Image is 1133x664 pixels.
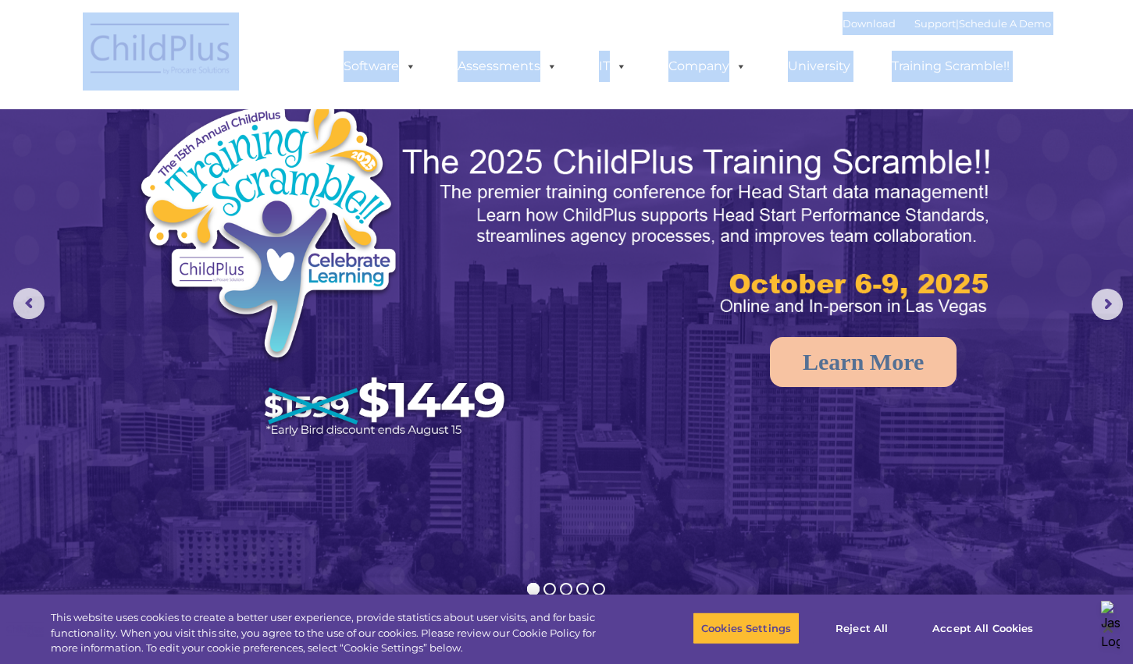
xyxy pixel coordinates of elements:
[924,612,1042,644] button: Accept All Cookies
[217,103,265,115] span: Last name
[442,51,573,82] a: Assessments
[51,610,623,656] div: This website uses cookies to create a better user experience, provide statistics about user visit...
[328,51,432,82] a: Software
[914,17,956,30] a: Support
[83,12,239,91] img: ChildPlus by Procare Solutions
[770,337,957,387] a: Learn More
[217,167,283,179] span: Phone number
[653,51,762,82] a: Company
[813,612,910,644] button: Reject All
[876,51,1025,82] a: Training Scramble!!
[772,51,866,82] a: University
[583,51,643,82] a: IT
[843,17,896,30] a: Download
[693,612,800,644] button: Cookies Settings
[959,17,1051,30] a: Schedule A Demo
[843,17,1051,30] font: |
[1091,611,1125,645] button: Close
